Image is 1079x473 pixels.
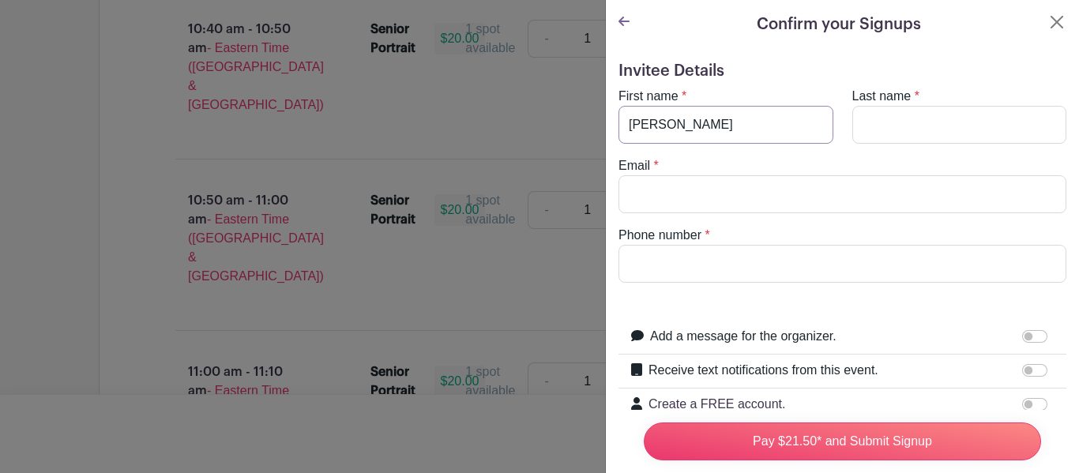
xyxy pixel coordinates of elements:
button: Close [1047,13,1066,32]
input: Pay $21.50* and Submit Signup [644,422,1041,460]
p: Create a FREE account. [649,395,1019,414]
label: Phone number [618,226,701,245]
label: Last name [852,87,912,106]
h5: Confirm your Signups [757,13,921,36]
h5: Invitee Details [618,62,1066,81]
label: Email [618,156,650,175]
label: Add a message for the organizer. [650,327,837,346]
label: First name [618,87,679,106]
label: Receive text notifications from this event. [649,361,878,380]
